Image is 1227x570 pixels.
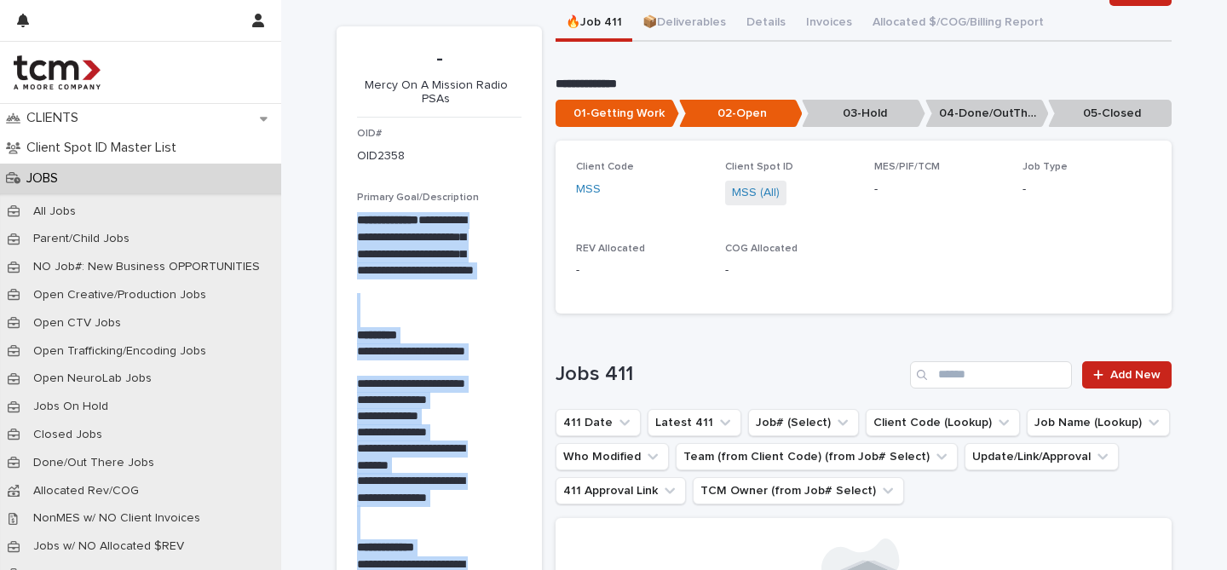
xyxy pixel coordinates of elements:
[20,400,122,414] p: Jobs On Hold
[20,344,220,359] p: Open Trafficking/Encoding Jobs
[556,443,669,470] button: Who Modified
[862,6,1054,42] button: Allocated $/COG/Billing Report
[576,244,645,254] span: REV Allocated
[925,100,1049,128] p: 04-Done/OutThere
[648,409,741,436] button: Latest 411
[357,193,479,203] span: Primary Goal/Description
[20,316,135,331] p: Open CTV Jobs
[676,443,958,470] button: Team (from Client Code) (from Job# Select)
[725,262,854,279] p: -
[693,477,904,504] button: TCM Owner (from Job# Select)
[576,162,634,172] span: Client Code
[874,181,1003,199] p: -
[556,362,903,387] h1: Jobs 411
[1027,409,1170,436] button: Job Name (Lookup)
[736,6,796,42] button: Details
[357,78,515,107] p: Mercy On A Mission Radio PSAs
[357,129,382,139] span: OID#
[20,140,190,156] p: Client Spot ID Master List
[20,260,274,274] p: NO Job#: New Business OPPORTUNITIES
[1082,361,1172,389] a: Add New
[725,162,793,172] span: Client Spot ID
[576,181,601,199] a: MSS
[357,147,405,165] p: OID2358
[965,443,1119,470] button: Update/Link/Approval
[20,232,143,246] p: Parent/Child Jobs
[1022,181,1151,199] p: -
[556,409,641,436] button: 411 Date
[20,371,165,386] p: Open NeuroLab Jobs
[874,162,940,172] span: MES/PIF/TCM
[732,184,780,202] a: MSS (All)
[20,539,198,554] p: Jobs w/ NO Allocated $REV
[20,511,214,526] p: NonMES w/ NO Client Invoices
[556,477,686,504] button: 411 Approval Link
[20,484,153,498] p: Allocated Rev/COG
[632,6,736,42] button: 📦Deliverables
[802,100,925,128] p: 03-Hold
[556,6,632,42] button: 🔥Job 411
[796,6,862,42] button: Invoices
[910,361,1072,389] input: Search
[14,55,101,89] img: 4hMmSqQkux38exxPVZHQ
[748,409,859,436] button: Job# (Select)
[1048,100,1172,128] p: 05-Closed
[1022,162,1068,172] span: Job Type
[20,288,220,302] p: Open Creative/Production Jobs
[556,100,679,128] p: 01-Getting Work
[357,47,521,72] p: -
[20,456,168,470] p: Done/Out There Jobs
[1110,369,1161,381] span: Add New
[20,170,72,187] p: JOBS
[725,244,798,254] span: COG Allocated
[20,110,92,126] p: CLIENTS
[20,428,116,442] p: Closed Jobs
[866,409,1020,436] button: Client Code (Lookup)
[576,262,705,279] p: -
[679,100,803,128] p: 02-Open
[20,204,89,219] p: All Jobs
